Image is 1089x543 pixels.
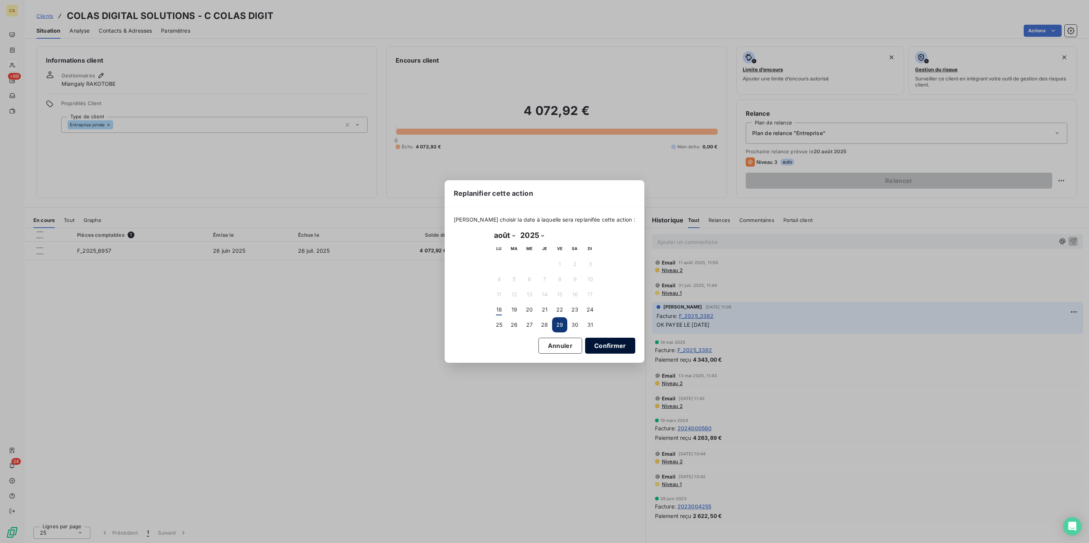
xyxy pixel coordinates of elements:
[567,302,582,317] button: 23
[552,257,567,272] button: 1
[507,272,522,287] button: 5
[491,317,507,332] button: 25
[582,257,598,272] button: 3
[585,338,635,354] button: Confirmer
[552,287,567,302] button: 15
[552,241,567,257] th: vendredi
[582,287,598,302] button: 17
[552,272,567,287] button: 8
[582,317,598,332] button: 31
[522,241,537,257] th: mercredi
[507,287,522,302] button: 12
[537,241,552,257] th: jeudi
[522,272,537,287] button: 6
[582,302,598,317] button: 24
[582,241,598,257] th: dimanche
[454,188,533,198] span: Replanifier cette action
[537,317,552,332] button: 28
[567,257,582,272] button: 2
[567,272,582,287] button: 9
[507,241,522,257] th: mardi
[491,302,507,317] button: 18
[537,272,552,287] button: 7
[582,272,598,287] button: 10
[522,302,537,317] button: 20
[567,287,582,302] button: 16
[491,241,507,257] th: lundi
[567,241,582,257] th: samedi
[567,317,582,332] button: 30
[537,287,552,302] button: 14
[522,317,537,332] button: 27
[522,287,537,302] button: 13
[537,302,552,317] button: 21
[491,287,507,302] button: 11
[507,317,522,332] button: 26
[552,317,567,332] button: 29
[491,272,507,287] button: 4
[552,302,567,317] button: 22
[507,302,522,317] button: 19
[538,338,582,354] button: Annuler
[454,216,635,223] span: [PERSON_NAME] choisir la date à laquelle sera replanifée cette action :
[1063,517,1081,535] div: Open Intercom Messenger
